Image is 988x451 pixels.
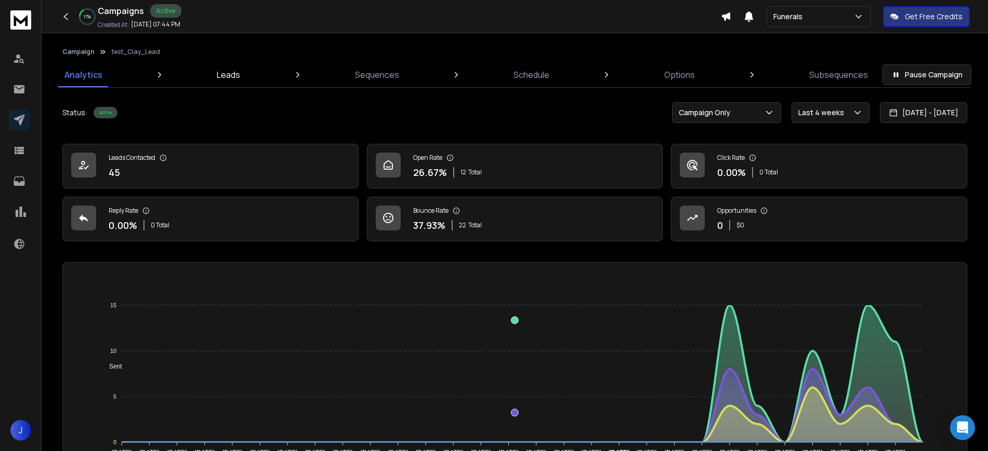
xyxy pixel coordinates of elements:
[882,64,971,85] button: Pause Campaign
[468,221,482,229] span: Total
[507,62,556,87] a: Schedule
[367,197,663,241] a: Bounce Rate37.93%22Total
[367,144,663,188] a: Open Rate26.67%12Total
[413,165,447,180] p: 26.67 %
[355,69,399,81] p: Sequences
[217,69,240,81] p: Leads
[809,69,868,81] p: Subsequences
[773,11,807,22] p: Funerals
[413,207,449,215] p: Bounce Rate
[210,62,246,87] a: Leads
[717,207,756,215] p: Opportunities
[62,197,359,241] a: Reply Rate0.00%0 Total
[671,197,967,241] a: Opportunities0$0
[736,221,744,229] p: $ 0
[101,363,122,370] span: Sent
[113,439,116,445] tspan: 0
[110,348,116,354] tspan: 10
[883,6,970,27] button: Get Free Credits
[94,107,117,118] div: Active
[759,168,778,176] p: 0 Total
[62,144,359,188] a: Leads Contacted45
[950,415,975,440] div: Open Intercom Messenger
[151,221,169,229] p: 0 Total
[413,218,445,233] p: 37.93 %
[10,420,31,441] button: J
[468,168,482,176] span: Total
[58,62,109,87] a: Analytics
[459,221,466,229] span: 22
[150,4,181,18] div: Active
[658,62,701,87] a: Options
[905,11,963,22] p: Get Free Credits
[349,62,405,87] a: Sequences
[109,165,120,180] p: 45
[717,218,723,233] p: 0
[679,107,734,118] p: Campaign Only
[109,154,155,162] p: Leads Contacted
[10,10,31,30] img: logo
[460,168,466,176] span: 12
[717,154,745,162] p: Click Rate
[880,102,967,123] button: [DATE] - [DATE]
[131,20,180,29] p: [DATE] 07:44 PM
[671,144,967,188] a: Click Rate0.00%0 Total
[84,13,91,20] p: 17 %
[803,62,874,87] a: Subsequences
[413,154,442,162] p: Open Rate
[110,302,116,308] tspan: 15
[98,5,144,17] h1: Campaigns
[62,48,95,56] button: Campaign
[62,107,87,118] p: Status:
[798,107,848,118] p: Last 4 weeks
[64,69,102,81] p: Analytics
[664,69,695,81] p: Options
[113,393,116,400] tspan: 5
[111,48,160,56] p: test_Clay_Lead
[109,207,138,215] p: Reply Rate
[717,165,746,180] p: 0.00 %
[98,21,129,29] p: Created At:
[109,218,137,233] p: 0.00 %
[513,69,549,81] p: Schedule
